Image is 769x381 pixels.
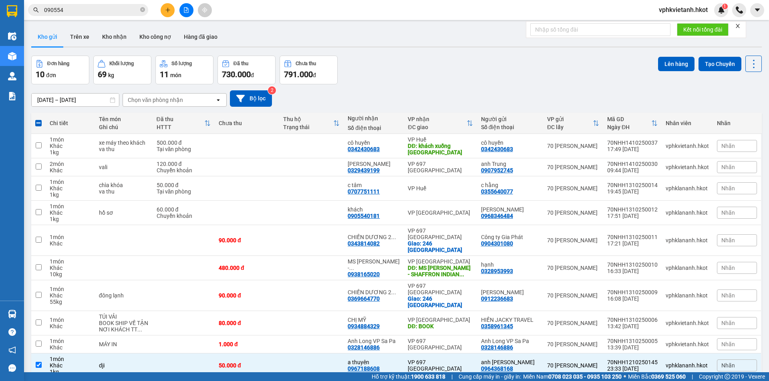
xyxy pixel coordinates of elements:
div: vphklananh.hkot [666,237,709,243]
div: Khác [50,362,91,369]
button: Lên hàng [658,57,695,71]
div: 70 [PERSON_NAME] [547,265,599,271]
div: 2 món [50,161,91,167]
span: ... [391,234,396,240]
span: đ [251,72,254,78]
div: 1 món [50,179,91,185]
div: đông lạnh [99,292,149,299]
div: vphkvietanh.hkot [666,341,709,347]
div: VP [GEOGRAPHIC_DATA] [408,258,473,265]
img: solution-icon [8,92,16,100]
input: Select a date range. [32,94,119,106]
div: DĐ: MS Trang - SHAFFRON INDIAN RESTAURANT DA NANG [408,265,473,277]
button: Kho gửi [31,27,64,46]
div: 1 món [50,203,91,209]
div: 70NHH1210250145 [607,359,658,365]
img: warehouse-icon [8,310,16,318]
div: 120.000 đ [157,161,211,167]
span: close-circle [140,6,145,14]
div: Chuyển khoản [157,213,211,219]
span: Nhãn [721,341,735,347]
div: 70 [PERSON_NAME] [547,164,599,170]
div: 1 món [50,234,91,240]
span: Nhãn [721,164,735,170]
div: 1 món [50,286,91,292]
div: 70NHH1310250009 [607,289,658,295]
div: Anh Minh [348,161,400,167]
div: 70NHH1410250030 [607,161,658,167]
span: 69 [98,70,107,79]
div: 17:21 [DATE] [607,240,658,247]
span: Nhãn [721,320,735,326]
span: Nhãn [721,362,735,369]
div: c tâm [348,182,400,188]
div: VP 697 [GEOGRAPHIC_DATA] [408,161,473,174]
button: Đã thu730.000đ [217,56,276,84]
div: 1 món [50,258,91,265]
div: CHỊ MỸ [348,317,400,323]
div: 70 [PERSON_NAME] [547,362,599,369]
div: Trạng thái [283,124,333,130]
span: ↔ [GEOGRAPHIC_DATA] [4,40,66,59]
div: 90.000 đ [219,292,275,299]
div: 1 kg [50,369,91,375]
div: vphkvietanh.hkot [666,164,709,170]
span: SAPA, LÀO CAI ↔ [GEOGRAPHIC_DATA] [4,34,66,59]
span: 730.000 [222,70,251,79]
div: 0369664770 [348,295,380,302]
span: kg [108,72,114,78]
div: 16:33 [DATE] [607,268,658,274]
div: 0328146886 [481,344,513,351]
strong: 1900 633 818 [411,373,445,380]
div: ĐC giao [408,124,466,130]
span: close-circle [140,7,145,12]
div: 70NHH1310250012 [607,206,658,213]
div: va thu [99,146,149,152]
div: VP 697 [GEOGRAPHIC_DATA] [408,338,473,351]
th: Toggle SortBy [404,113,477,134]
button: Chưa thu791.000đ [280,56,338,84]
div: Anh Chung [481,289,539,295]
div: Anh Long VP Sa Pa [481,338,539,344]
div: 1 món [50,356,91,362]
button: Kho nhận [96,27,133,46]
div: Số điện thoại [481,124,539,130]
div: vali [99,164,149,170]
div: Khác [50,167,91,174]
div: Giao: 246 Điện Biên Phủ [408,295,473,308]
div: 70 [PERSON_NAME] [547,185,599,191]
strong: CHUYỂN PHÁT NHANH HK BUSLINES [8,6,62,32]
div: vphklananh.hkot [666,292,709,299]
div: 0964368168 [481,365,513,372]
button: Khối lượng69kg [93,56,151,84]
div: Nhân viên [666,120,709,126]
div: MÁY IN [99,341,149,347]
div: vphklananh.hkot [666,209,709,216]
span: ... [459,271,464,277]
span: Miền Bắc [628,372,686,381]
div: VP 697 [GEOGRAPHIC_DATA] [408,359,473,372]
th: Toggle SortBy [543,113,603,134]
div: 0912236683 [481,295,513,302]
div: 70 [PERSON_NAME] [547,341,599,347]
span: ... [349,265,354,271]
span: Hỗ trợ kỹ thuật: [372,372,445,381]
div: VP 697 [GEOGRAPHIC_DATA] [408,227,473,240]
img: logo-vxr [7,5,17,17]
span: 10 [36,70,44,79]
div: HIỀN JACKY TRAVEL [481,317,539,323]
span: 70NHH1410250037 [67,58,129,66]
span: caret-down [754,6,761,14]
span: ⚪️ [624,375,626,378]
div: Chưa thu [219,120,275,126]
div: 0343814082 [348,240,380,247]
div: VP nhận [408,116,466,122]
div: vphkvietanh.hkot [666,143,709,149]
div: c hằng [481,182,539,188]
th: Toggle SortBy [279,113,344,134]
span: | [451,372,453,381]
div: 09:44 [DATE] [607,167,658,174]
div: VP gửi [547,116,593,122]
div: DĐ: BOOK [408,323,473,329]
div: hồ sơ [99,209,149,216]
